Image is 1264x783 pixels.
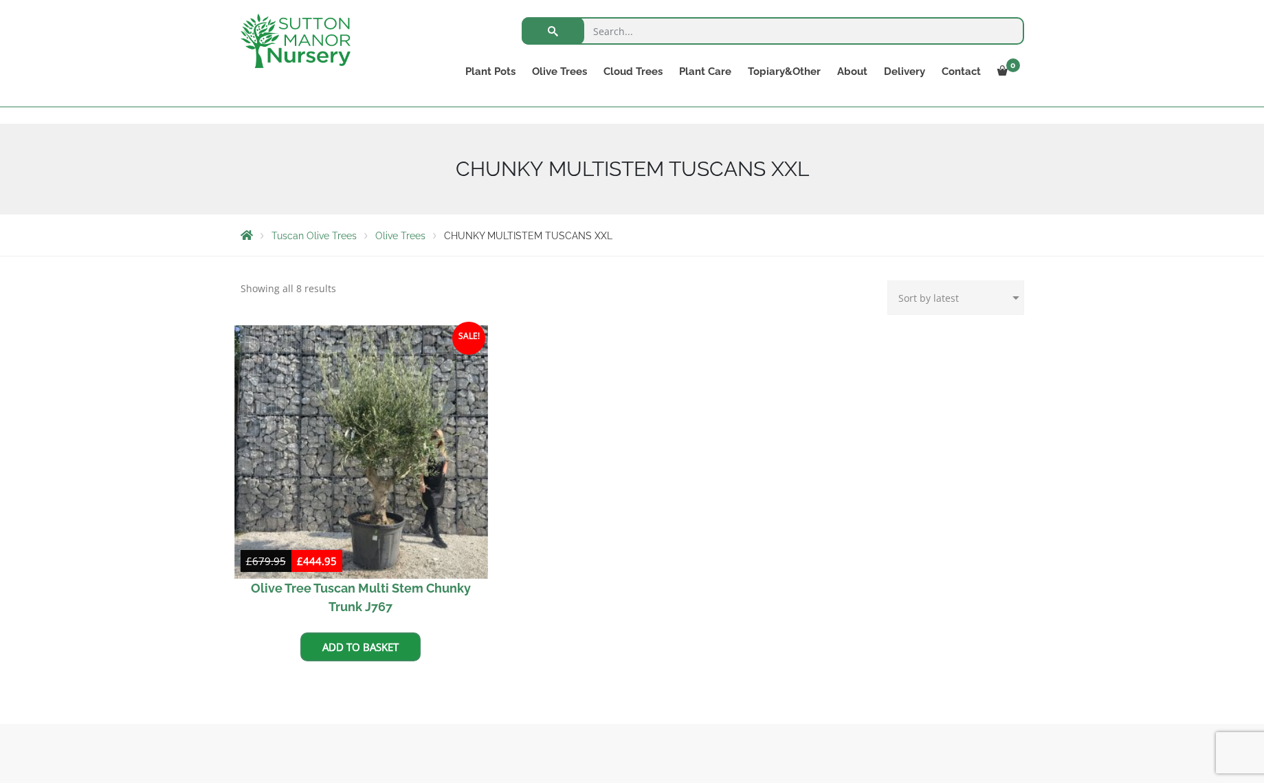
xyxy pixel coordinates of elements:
[297,554,303,568] span: £
[876,62,933,81] a: Delivery
[297,554,337,568] bdi: 444.95
[933,62,989,81] a: Contact
[524,62,595,81] a: Olive Trees
[271,230,357,241] a: Tuscan Olive Trees
[989,62,1024,81] a: 0
[444,230,612,241] span: CHUNKY MULTISTEM TUSCANS XXL
[740,62,829,81] a: Topiary&Other
[375,230,425,241] a: Olive Trees
[452,322,485,355] span: Sale!
[241,14,351,68] img: logo
[457,62,524,81] a: Plant Pots
[300,632,421,661] a: Add to basket: “Olive Tree Tuscan Multi Stem Chunky Trunk J767”
[241,331,482,622] a: Sale! Olive Tree Tuscan Multi Stem Chunky Trunk J767
[522,17,1024,45] input: Search...
[241,157,1024,181] h1: CHUNKY MULTISTEM TUSCANS XXL
[241,573,482,622] h2: Olive Tree Tuscan Multi Stem Chunky Trunk J767
[246,554,252,568] span: £
[671,62,740,81] a: Plant Care
[234,325,487,578] img: Olive Tree Tuscan Multi Stem Chunky Trunk J767
[246,554,286,568] bdi: 679.95
[241,280,336,297] p: Showing all 8 results
[829,62,876,81] a: About
[241,230,1024,241] nav: Breadcrumbs
[887,280,1024,315] select: Shop order
[1006,58,1020,72] span: 0
[595,62,671,81] a: Cloud Trees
